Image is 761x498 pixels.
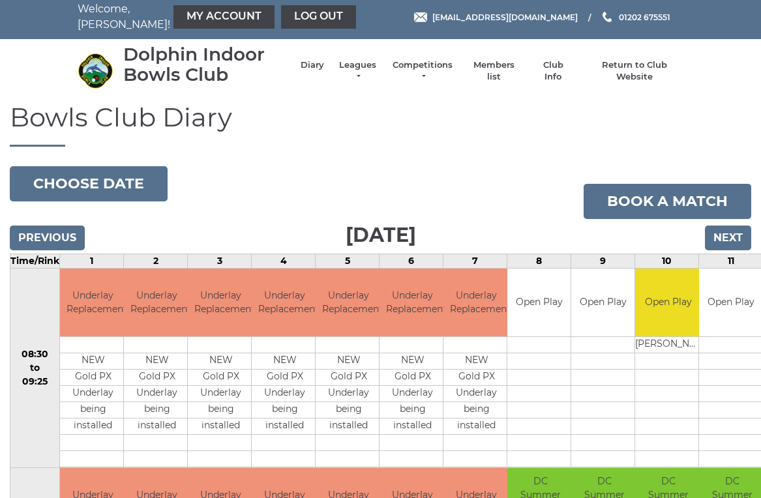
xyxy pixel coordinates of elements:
[443,370,509,386] td: Gold PX
[281,5,356,29] a: Log out
[60,370,126,386] td: Gold PX
[619,12,670,22] span: 01202 675551
[124,353,190,370] td: NEW
[10,268,60,468] td: 08:30 to 09:25
[571,269,634,337] td: Open Play
[124,402,190,418] td: being
[316,402,381,418] td: being
[316,386,381,402] td: Underlay
[188,370,254,386] td: Gold PX
[252,386,318,402] td: Underlay
[173,5,275,29] a: My Account
[635,254,699,268] td: 10
[316,370,381,386] td: Gold PX
[380,386,445,402] td: Underlay
[60,386,126,402] td: Underlay
[507,269,571,337] td: Open Play
[10,254,60,268] td: Time/Rink
[380,269,445,337] td: Underlay Replacement
[60,402,126,418] td: being
[571,254,635,268] td: 9
[60,353,126,370] td: NEW
[337,59,378,83] a: Leagues
[534,59,572,83] a: Club Info
[252,418,318,435] td: installed
[507,254,571,268] td: 8
[188,254,252,268] td: 3
[124,254,188,268] td: 2
[188,418,254,435] td: installed
[635,337,701,353] td: [PERSON_NAME]
[316,269,381,337] td: Underlay Replacement
[603,12,612,22] img: Phone us
[316,418,381,435] td: installed
[467,59,521,83] a: Members list
[316,353,381,370] td: NEW
[635,269,701,337] td: Open Play
[414,12,427,22] img: Email
[124,418,190,435] td: installed
[252,370,318,386] td: Gold PX
[432,12,578,22] span: [EMAIL_ADDRESS][DOMAIN_NAME]
[252,254,316,268] td: 4
[443,254,507,268] td: 7
[188,353,254,370] td: NEW
[380,254,443,268] td: 6
[584,184,751,219] a: Book a match
[443,418,509,435] td: installed
[301,59,324,71] a: Diary
[380,353,445,370] td: NEW
[10,103,751,147] h1: Bowls Club Diary
[414,11,578,23] a: Email [EMAIL_ADDRESS][DOMAIN_NAME]
[123,44,288,85] div: Dolphin Indoor Bowls Club
[443,402,509,418] td: being
[380,370,445,386] td: Gold PX
[443,353,509,370] td: NEW
[188,269,254,337] td: Underlay Replacement
[188,402,254,418] td: being
[252,402,318,418] td: being
[124,386,190,402] td: Underlay
[443,386,509,402] td: Underlay
[252,269,318,337] td: Underlay Replacement
[705,226,751,250] input: Next
[601,11,670,23] a: Phone us 01202 675551
[60,269,126,337] td: Underlay Replacement
[60,418,126,435] td: installed
[188,386,254,402] td: Underlay
[380,402,445,418] td: being
[391,59,454,83] a: Competitions
[443,269,509,337] td: Underlay Replacement
[380,418,445,435] td: installed
[585,59,683,83] a: Return to Club Website
[124,370,190,386] td: Gold PX
[124,269,190,337] td: Underlay Replacement
[10,166,168,201] button: Choose date
[252,353,318,370] td: NEW
[60,254,124,268] td: 1
[316,254,380,268] td: 5
[10,226,85,250] input: Previous
[78,1,319,33] nav: Welcome, [PERSON_NAME]!
[78,53,113,89] img: Dolphin Indoor Bowls Club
